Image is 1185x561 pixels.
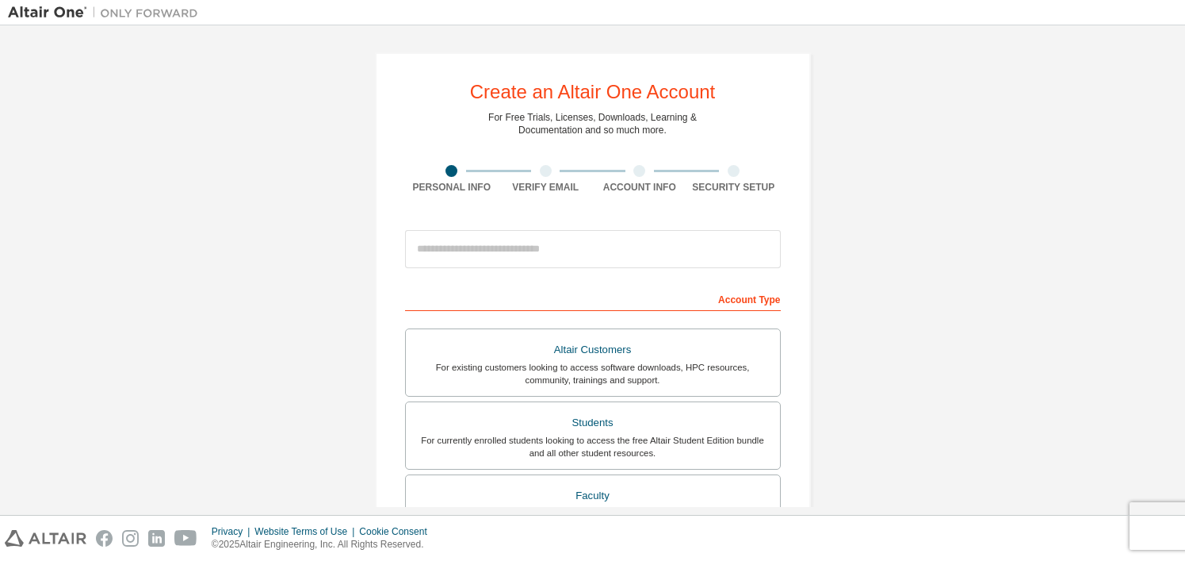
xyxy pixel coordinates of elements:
[686,181,781,194] div: Security Setup
[415,339,770,361] div: Altair Customers
[359,525,436,538] div: Cookie Consent
[405,286,781,311] div: Account Type
[499,181,593,194] div: Verify Email
[254,525,359,538] div: Website Terms of Use
[122,530,139,547] img: instagram.svg
[470,83,716,102] div: Create an Altair One Account
[212,538,437,551] p: © 2025 Altair Engineering, Inc. All Rights Reserved.
[96,530,113,547] img: facebook.svg
[174,530,197,547] img: youtube.svg
[148,530,165,547] img: linkedin.svg
[415,361,770,386] div: For existing customers looking to access software downloads, HPC resources, community, trainings ...
[593,181,687,194] div: Account Info
[488,111,697,136] div: For Free Trials, Licenses, Downloads, Learning & Documentation and so much more.
[415,412,770,434] div: Students
[415,485,770,507] div: Faculty
[415,434,770,459] div: For currently enrolled students looking to access the free Altair Student Edition bundle and all ...
[212,525,254,538] div: Privacy
[415,506,770,532] div: For faculty & administrators of academic institutions administering students and accessing softwa...
[8,5,206,21] img: Altair One
[405,181,499,194] div: Personal Info
[5,530,86,547] img: altair_logo.svg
